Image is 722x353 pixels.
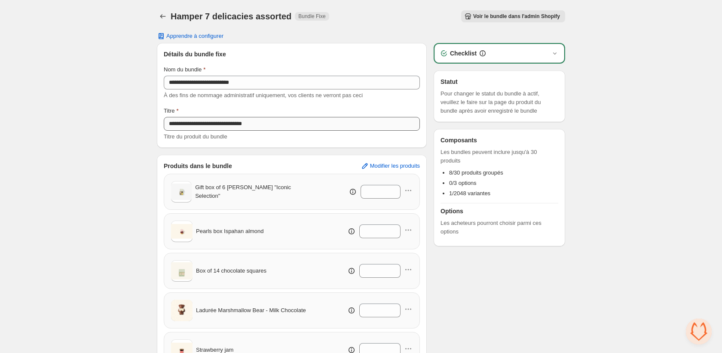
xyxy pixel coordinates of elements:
img: Gift box of 6 Eugénie "Iconic Selection" [171,184,192,200]
button: Apprendre à configurer [152,30,229,42]
span: Box of 14 chocolate squares [196,267,266,275]
h3: Produits dans le bundle [164,162,232,170]
span: Voir le bundle dans l'admin Shopify [473,13,560,20]
label: Titre [164,107,179,115]
button: Back [157,10,169,22]
span: 1/2048 variantes [449,190,490,196]
span: Bundle Fixe [298,13,325,20]
h3: Options [441,207,558,215]
span: 0/3 options [449,180,477,186]
span: Ladurée Marshmallow Bear - Milk Chocolate [196,306,306,315]
span: Titre du produit du bundle [164,133,227,140]
span: Apprendre à configurer [166,33,223,40]
h3: Checklist [450,49,477,58]
h1: Hamper 7 delicacies assorted [171,11,291,21]
span: Les bundles peuvent inclure jusqu'à 30 produits [441,148,558,165]
span: Pour changer le statut du bundle à actif, veuillez le faire sur la page du produit du bundle aprè... [441,89,558,115]
label: Nom du bundle [164,65,205,74]
img: Pearls box Ispahan almond [171,224,193,238]
span: Les acheteurs pourront choisir parmi ces options [441,219,558,236]
button: Modifier les produits [355,159,425,173]
span: 8/30 produits groupés [449,169,503,176]
span: Pearls box Ispahan almond [196,227,264,236]
img: Ladurée Marshmallow Bear - Milk Chocolate [171,294,193,326]
h3: Statut [441,77,558,86]
span: À des fins de nommage administratif uniquement, vos clients ne verront pas ceci [164,92,363,98]
h3: Composants [441,136,477,144]
h3: Détails du bundle fixe [164,50,420,58]
span: Gift box of 6 [PERSON_NAME] "Iconic Selection" [195,183,313,200]
div: Open chat [686,319,712,344]
span: Modifier les produits [370,163,420,169]
img: Box of 14 chocolate squares [171,262,193,279]
button: Voir le bundle dans l'admin Shopify [461,10,565,22]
